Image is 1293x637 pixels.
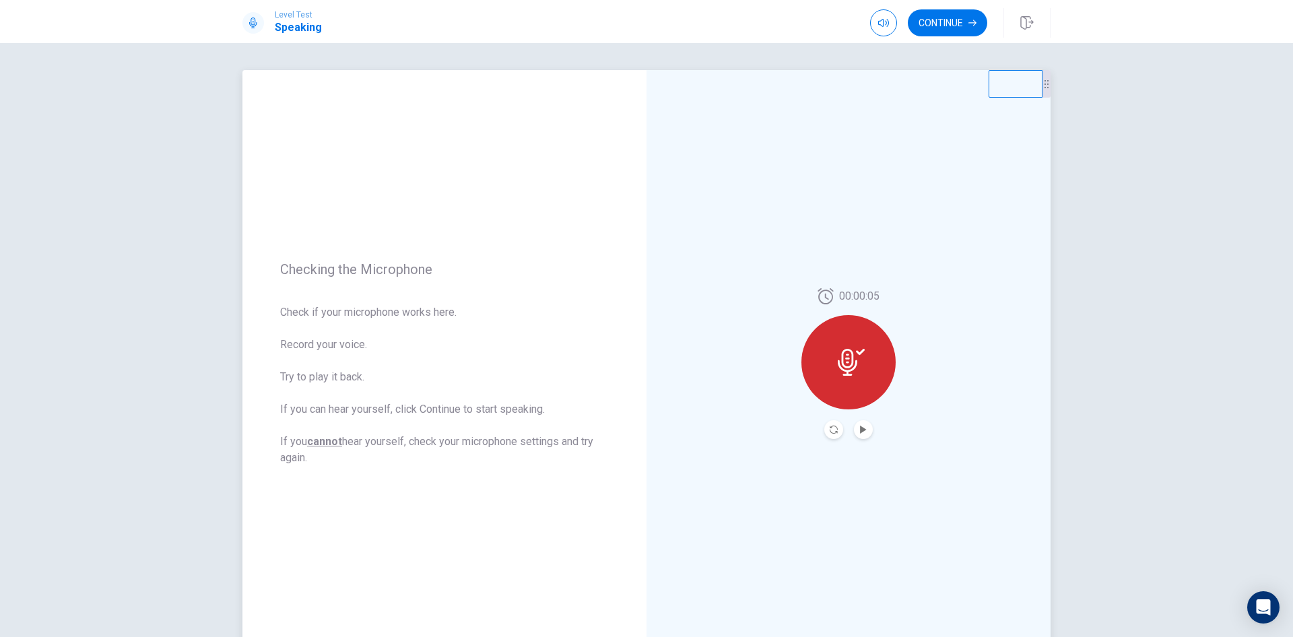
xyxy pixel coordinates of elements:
[275,20,322,36] h1: Speaking
[908,9,987,36] button: Continue
[824,420,843,439] button: Record Again
[280,304,609,466] span: Check if your microphone works here. Record your voice. Try to play it back. If you can hear your...
[1247,591,1280,624] div: Open Intercom Messenger
[854,420,873,439] button: Play Audio
[280,261,609,277] span: Checking the Microphone
[839,288,880,304] span: 00:00:05
[307,435,342,448] u: cannot
[275,10,322,20] span: Level Test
